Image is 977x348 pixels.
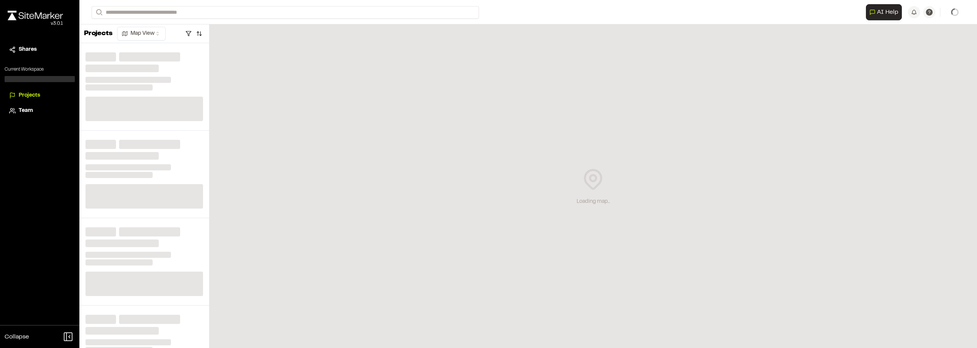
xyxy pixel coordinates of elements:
div: Open AI Assistant [866,4,905,20]
span: Shares [19,45,37,54]
a: Projects [9,91,70,100]
div: Loading map... [577,197,610,206]
span: Collapse [5,332,29,342]
a: Shares [9,45,70,54]
span: Team [19,107,33,115]
span: AI Help [877,8,898,17]
p: Current Workspace [5,66,75,73]
button: Open AI Assistant [866,4,902,20]
span: Projects [19,91,40,100]
a: Team [9,107,70,115]
img: rebrand.png [8,11,63,20]
p: Projects [84,29,113,39]
button: Search [92,6,105,19]
div: Oh geez...please don't... [8,20,63,27]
